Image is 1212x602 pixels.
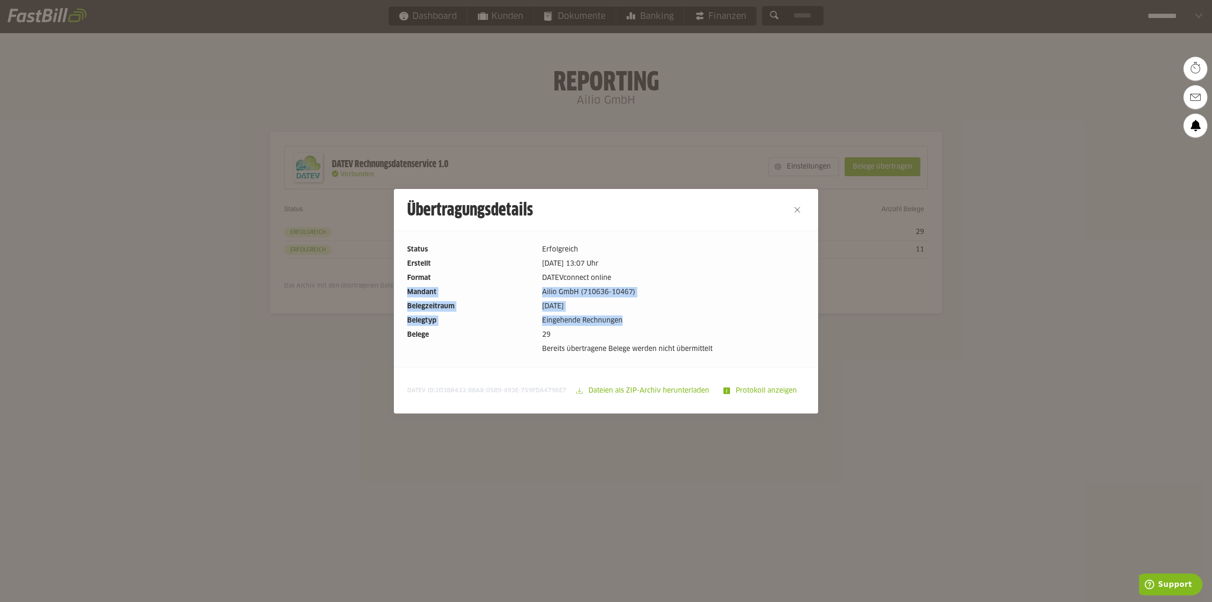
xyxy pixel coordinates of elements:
dt: Format [407,273,535,283]
dd: [DATE] 13:07 Uhr [542,259,805,269]
dt: Status [407,244,535,255]
dd: Eingehende Rechnungen [542,315,805,326]
dd: Erfolgreich [542,244,805,255]
dt: Belege [407,330,535,340]
dt: Erstellt [407,259,535,269]
dd: Bereits übertragene Belege werden nicht übermittelt [542,344,805,354]
span: DATEV ID: [407,387,566,395]
dt: Belegtyp [407,315,535,326]
dd: DATEVconnect online [542,273,805,283]
dt: Belegzeitraum [407,301,535,312]
sl-button: Dateien als ZIP-Archiv herunterladen [570,381,717,400]
iframe: Öffnet ein Widget, in dem Sie weitere Informationen finden [1139,574,1203,597]
dd: 29 [542,330,805,340]
dd: Ailio GmbH (710636-10467) [542,287,805,297]
span: 2D3B8433-BBA8-05B9-493E-759FDA4796E7 [435,388,566,394]
dt: Mandant [407,287,535,297]
dd: [DATE] [542,301,805,312]
sl-button: Protokoll anzeigen [717,381,805,400]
